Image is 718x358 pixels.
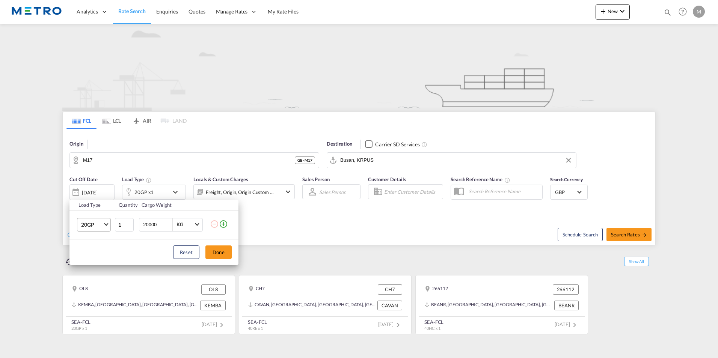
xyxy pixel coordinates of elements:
md-icon: icon-minus-circle-outline [210,220,219,229]
md-select: Choose: 20GP [77,218,111,232]
th: Load Type [69,200,114,211]
span: 20GP [81,221,103,229]
md-icon: icon-plus-circle-outline [219,220,228,229]
button: Done [205,245,232,259]
div: Cargo Weight [142,202,205,208]
button: Reset [173,245,199,259]
div: KG [176,221,183,227]
input: Enter Weight [142,218,172,231]
th: Quantity [114,200,137,211]
input: Qty [115,218,134,232]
